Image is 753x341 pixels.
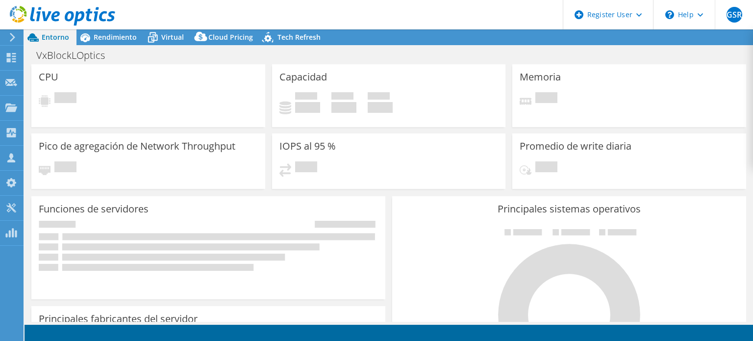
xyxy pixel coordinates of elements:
h4: 0 GiB [331,102,356,113]
h3: Pico de agregación de Network Throughput [39,141,235,152]
span: Libre [331,92,353,102]
span: Pendiente [295,161,317,175]
h3: Capacidad [279,72,327,82]
h4: 0 GiB [368,102,393,113]
span: GSR [727,7,742,23]
h3: IOPS al 95 % [279,141,336,152]
span: Total [368,92,390,102]
h3: Memoria [520,72,561,82]
h3: Principales fabricantes del servidor [39,314,198,324]
span: Pendiente [535,92,557,105]
h3: CPU [39,72,58,82]
span: Pendiente [535,161,557,175]
span: Pendiente [54,92,76,105]
h1: VxBlockLOptics [32,50,120,61]
span: Entorno [42,32,69,42]
span: Used [295,92,317,102]
span: Pendiente [54,161,76,175]
h3: Promedio de write diaria [520,141,631,152]
svg: \n [665,10,674,19]
span: Cloud Pricing [208,32,253,42]
span: Rendimiento [94,32,137,42]
h3: Funciones de servidores [39,204,149,214]
h4: 0 GiB [295,102,320,113]
span: Tech Refresh [277,32,321,42]
h3: Principales sistemas operativos [400,204,739,214]
span: Virtual [161,32,184,42]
